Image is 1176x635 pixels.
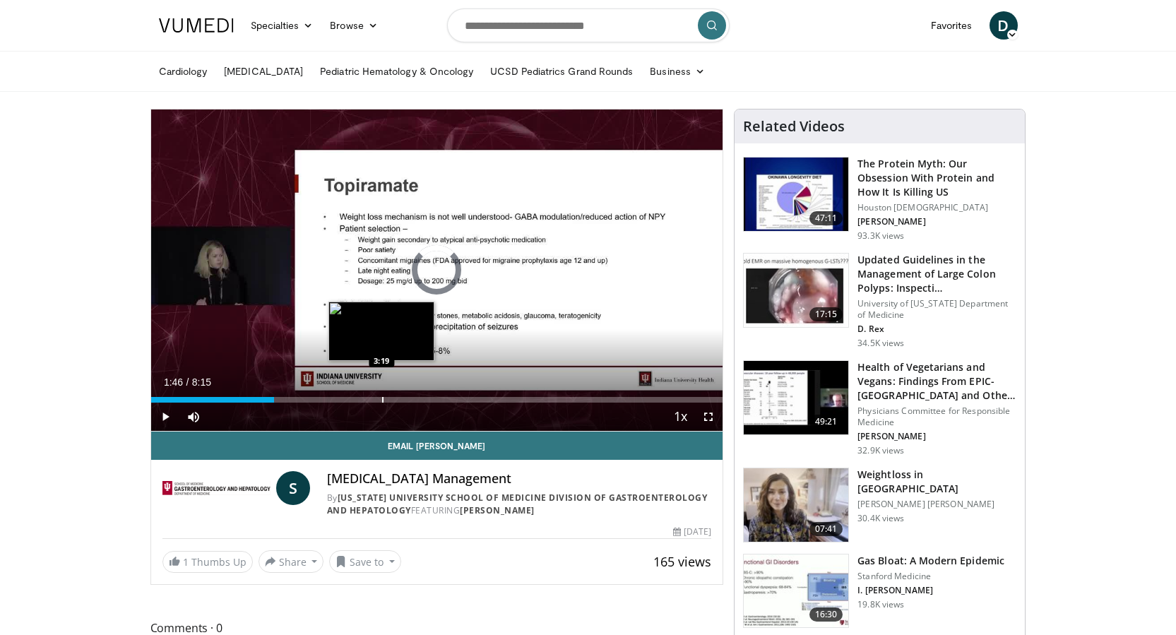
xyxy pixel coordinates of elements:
div: [DATE] [673,526,711,538]
h4: Related Videos [743,118,845,135]
button: Playback Rate [666,403,694,431]
a: UCSD Pediatrics Grand Rounds [482,57,641,85]
p: Physicians Committee for Responsible Medicine [857,405,1016,428]
p: [PERSON_NAME] [PERSON_NAME] [857,499,1016,510]
a: 1 Thumbs Up [162,551,253,573]
a: 16:30 Gas Bloat: A Modern Epidemic Stanford Medicine I. [PERSON_NAME] 19.8K views [743,554,1016,629]
img: 606f2b51-b844-428b-aa21-8c0c72d5a896.150x105_q85_crop-smart_upscale.jpg [744,361,848,434]
img: dfcfcb0d-b871-4e1a-9f0c-9f64970f7dd8.150x105_q85_crop-smart_upscale.jpg [744,254,848,327]
img: image.jpeg [328,302,434,361]
span: 16:30 [809,607,843,622]
p: University of [US_STATE] Department of Medicine [857,298,1016,321]
button: Play [151,403,179,431]
input: Search topics, interventions [447,8,730,42]
div: Progress Bar [151,397,723,403]
button: Share [259,550,324,573]
button: Save to [329,550,401,573]
span: 47:11 [809,211,843,225]
p: 32.9K views [857,445,904,456]
a: [PERSON_NAME] [460,504,535,516]
a: 49:21 Health of Vegetarians and Vegans: Findings From EPIC-[GEOGRAPHIC_DATA] and Othe… Physicians... [743,360,1016,456]
button: Fullscreen [694,403,723,431]
p: D. Rex [857,324,1016,335]
p: Stanford Medicine [857,571,1004,582]
h4: [MEDICAL_DATA] Management [327,471,711,487]
img: VuMedi Logo [159,18,234,32]
p: 34.5K views [857,338,904,349]
a: Cardiology [150,57,216,85]
a: Email [PERSON_NAME] [151,432,723,460]
a: D [990,11,1018,40]
h3: The Protein Myth: Our Obsession With Protein and How It Is Killing US [857,157,1016,199]
p: [PERSON_NAME] [857,216,1016,227]
h3: Gas Bloat: A Modern Epidemic [857,554,1004,568]
a: Pediatric Hematology & Oncology [311,57,482,85]
a: [US_STATE] University School of Medicine Division of Gastroenterology and Hepatology [327,492,708,516]
span: 49:21 [809,415,843,429]
p: Houston [DEMOGRAPHIC_DATA] [857,202,1016,213]
p: 30.4K views [857,513,904,524]
a: 17:15 Updated Guidelines in the Management of Large Colon Polyps: Inspecti… University of [US_STA... [743,253,1016,349]
span: 1:46 [164,376,183,388]
span: 165 views [653,553,711,570]
img: Indiana University School of Medicine Division of Gastroenterology and Hepatology [162,471,271,505]
a: S [276,471,310,505]
span: 17:15 [809,307,843,321]
p: 93.3K views [857,230,904,242]
a: Specialties [242,11,322,40]
span: 07:41 [809,522,843,536]
p: [PERSON_NAME] [857,431,1016,442]
p: 19.8K views [857,599,904,610]
img: 480ec31d-e3c1-475b-8289-0a0659db689a.150x105_q85_crop-smart_upscale.jpg [744,554,848,628]
button: Mute [179,403,208,431]
h3: Weightloss in [GEOGRAPHIC_DATA] [857,468,1016,496]
a: 47:11 The Protein Myth: Our Obsession With Protein and How It Is Killing US Houston [DEMOGRAPHIC_... [743,157,1016,242]
video-js: Video Player [151,109,723,432]
span: 1 [183,555,189,569]
p: I. [PERSON_NAME] [857,585,1004,596]
h3: Updated Guidelines in the Management of Large Colon Polyps: Inspecti… [857,253,1016,295]
img: 9983fed1-7565-45be-8934-aef1103ce6e2.150x105_q85_crop-smart_upscale.jpg [744,468,848,542]
a: Business [641,57,713,85]
div: By FEATURING [327,492,711,517]
a: 07:41 Weightloss in [GEOGRAPHIC_DATA] [PERSON_NAME] [PERSON_NAME] 30.4K views [743,468,1016,542]
h3: Health of Vegetarians and Vegans: Findings From EPIC-[GEOGRAPHIC_DATA] and Othe… [857,360,1016,403]
img: b7b8b05e-5021-418b-a89a-60a270e7cf82.150x105_q85_crop-smart_upscale.jpg [744,158,848,231]
a: Favorites [922,11,981,40]
span: / [186,376,189,388]
span: 8:15 [192,376,211,388]
a: [MEDICAL_DATA] [215,57,311,85]
a: Browse [321,11,386,40]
